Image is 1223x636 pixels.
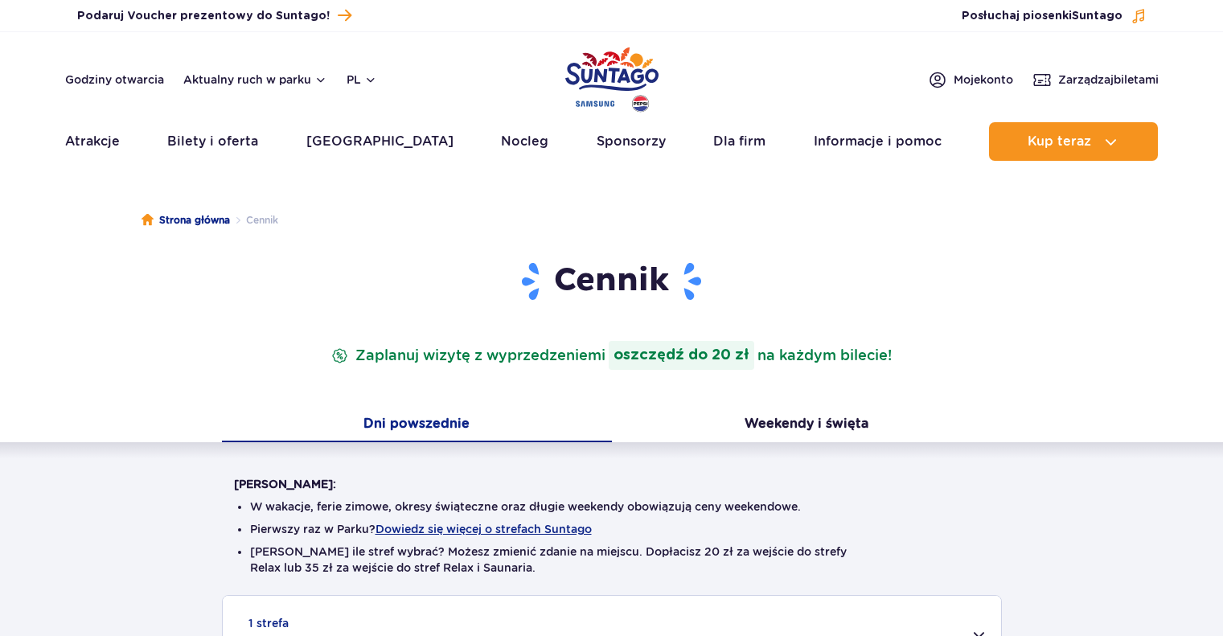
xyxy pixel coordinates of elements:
button: Aktualny ruch w parku [183,73,327,86]
button: Kup teraz [989,122,1158,161]
span: Suntago [1072,10,1122,22]
a: Atrakcje [65,122,120,161]
a: Mojekonto [928,70,1013,89]
a: Strona główna [142,212,230,228]
a: Sponsorzy [597,122,666,161]
a: Zarządzajbiletami [1032,70,1159,89]
button: Weekendy i święta [612,408,1002,442]
a: Park of Poland [565,40,659,114]
button: Posłuchaj piosenkiSuntago [962,8,1147,24]
li: Cennik [230,212,278,228]
h1: Cennik [234,261,990,302]
span: Moje konto [954,72,1013,88]
span: Posłuchaj piosenki [962,8,1122,24]
a: Bilety i oferta [167,122,258,161]
button: Dowiedz się więcej o strefach Suntago [376,523,592,535]
strong: [PERSON_NAME]: [234,478,336,490]
a: Godziny otwarcia [65,72,164,88]
a: Nocleg [501,122,548,161]
p: Zaplanuj wizytę z wyprzedzeniem na każdym bilecie! [328,341,895,370]
button: pl [347,72,377,88]
a: [GEOGRAPHIC_DATA] [306,122,453,161]
a: Podaruj Voucher prezentowy do Suntago! [77,5,351,27]
a: Dla firm [713,122,765,161]
button: Dni powszednie [222,408,612,442]
span: Podaruj Voucher prezentowy do Suntago! [77,8,330,24]
small: 1 strefa [248,615,289,631]
span: Zarządzaj biletami [1058,72,1159,88]
li: [PERSON_NAME] ile stref wybrać? Możesz zmienić zdanie na miejscu. Dopłacisz 20 zł za wejście do s... [250,544,974,576]
span: Kup teraz [1028,134,1091,149]
a: Informacje i pomoc [814,122,942,161]
strong: oszczędź do 20 zł [609,341,754,370]
li: W wakacje, ferie zimowe, okresy świąteczne oraz długie weekendy obowiązują ceny weekendowe. [250,499,974,515]
li: Pierwszy raz w Parku? [250,521,974,537]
